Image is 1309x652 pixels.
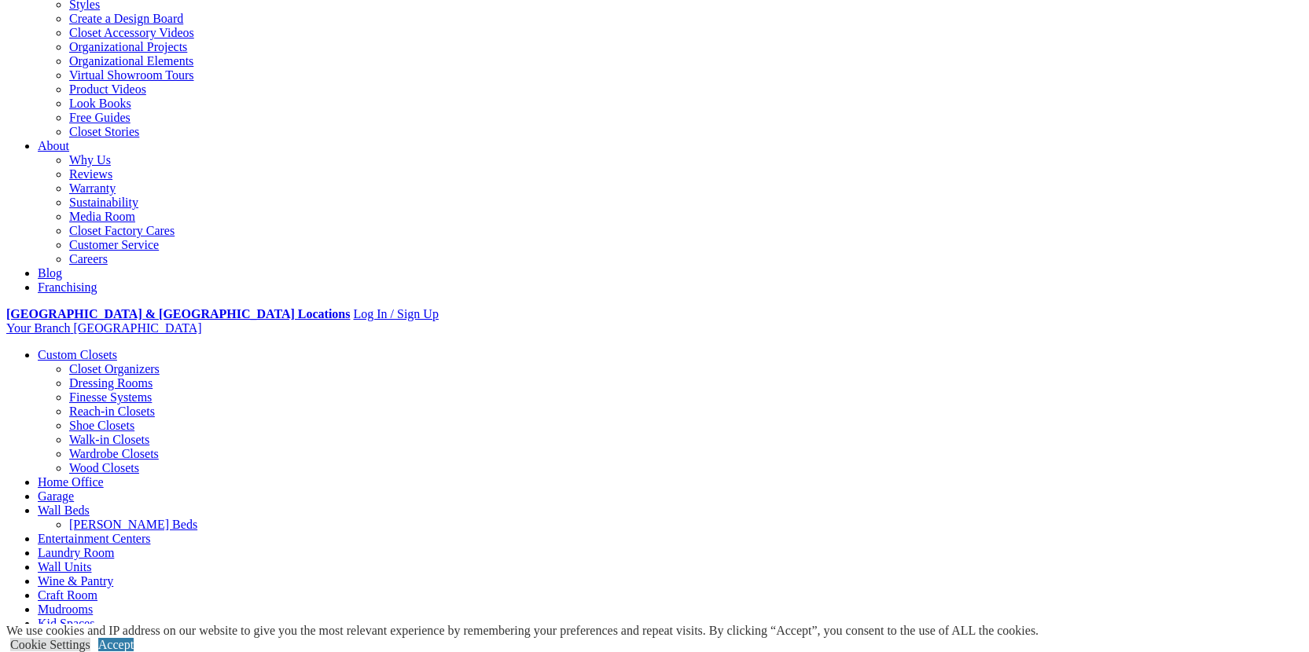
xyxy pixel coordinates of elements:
[38,603,93,616] a: Mudrooms
[69,252,108,266] a: Careers
[69,181,116,195] a: Warranty
[38,560,91,573] a: Wall Units
[38,139,69,152] a: About
[69,238,159,251] a: Customer Service
[38,348,117,361] a: Custom Closets
[38,532,151,545] a: Entertainment Centers
[69,196,138,209] a: Sustainability
[69,518,197,531] a: [PERSON_NAME] Beds
[69,54,193,68] a: Organizational Elements
[69,12,183,25] a: Create a Design Board
[69,125,139,138] a: Closet Stories
[69,405,155,418] a: Reach-in Closets
[69,433,149,446] a: Walk-in Closets
[69,68,194,82] a: Virtual Showroom Tours
[69,376,153,390] a: Dressing Rooms
[38,574,113,588] a: Wine & Pantry
[6,624,1039,638] div: We use cookies and IP address on our website to give you the most relevant experience by remember...
[38,504,90,517] a: Wall Beds
[69,362,160,375] a: Closet Organizers
[69,419,134,432] a: Shoe Closets
[353,307,438,321] a: Log In / Sign Up
[10,638,90,651] a: Cookie Settings
[69,97,131,110] a: Look Books
[38,588,97,602] a: Craft Room
[38,280,97,294] a: Franchising
[69,111,131,124] a: Free Guides
[69,167,112,181] a: Reviews
[98,638,134,651] a: Accept
[6,321,70,335] span: Your Branch
[69,461,139,474] a: Wood Closets
[69,210,135,223] a: Media Room
[69,390,152,404] a: Finesse Systems
[38,266,62,280] a: Blog
[38,546,114,559] a: Laundry Room
[38,489,74,503] a: Garage
[38,617,94,630] a: Kid Spaces
[69,153,111,167] a: Why Us
[69,224,175,237] a: Closet Factory Cares
[69,26,194,39] a: Closet Accessory Videos
[73,321,201,335] span: [GEOGRAPHIC_DATA]
[6,321,202,335] a: Your Branch [GEOGRAPHIC_DATA]
[69,447,159,460] a: Wardrobe Closets
[69,40,187,53] a: Organizational Projects
[6,307,350,321] a: [GEOGRAPHIC_DATA] & [GEOGRAPHIC_DATA] Locations
[38,475,104,489] a: Home Office
[69,82,146,96] a: Product Videos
